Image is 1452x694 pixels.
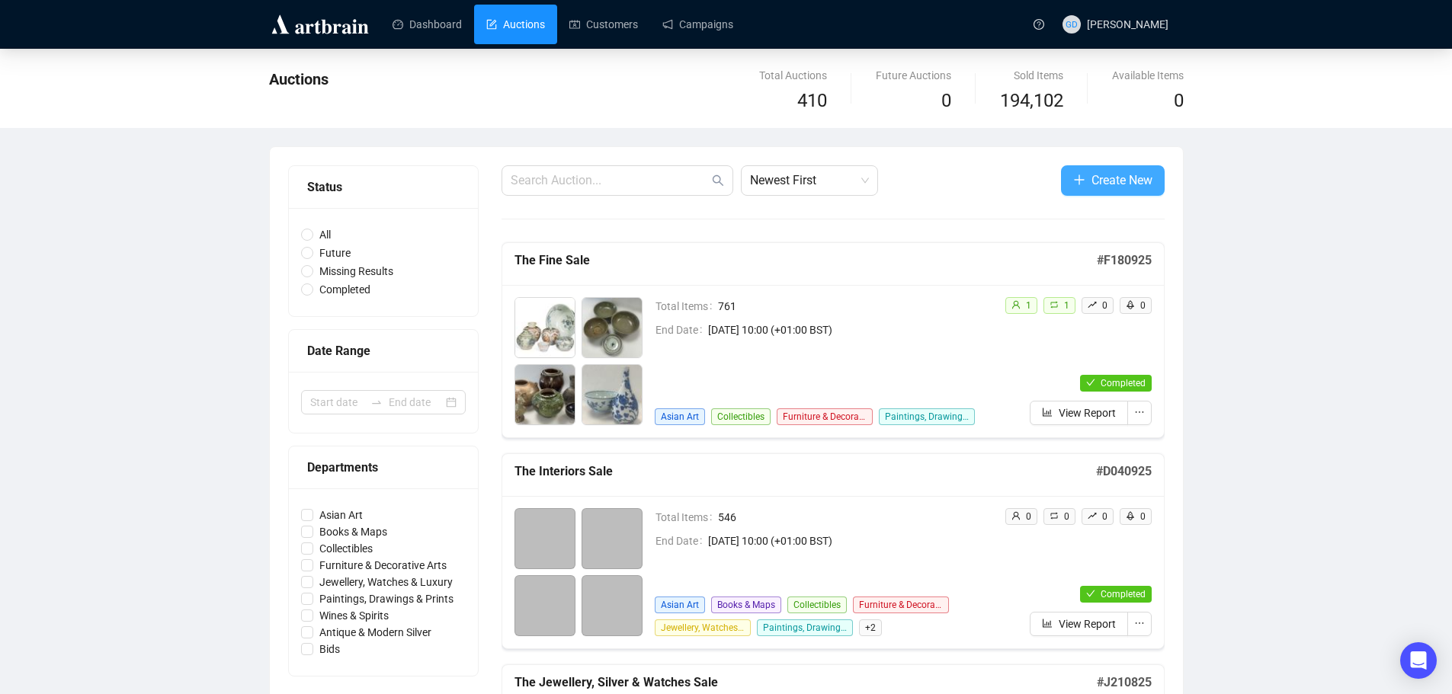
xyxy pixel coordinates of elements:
[313,523,393,540] span: Books & Maps
[313,226,337,243] span: All
[370,396,383,408] span: to
[1064,511,1069,522] span: 0
[853,596,949,613] span: Furniture & Decorative Arts
[269,70,329,88] span: Auctions
[1059,616,1116,632] span: View Report
[655,596,705,613] span: Asian Art
[1400,642,1437,679] div: Open Intercom Messenger
[515,365,575,424] img: 3_1.jpg
[1126,511,1135,520] span: rocket
[1140,511,1146,522] span: 0
[514,462,1096,481] h5: The Interiors Sale
[1042,618,1053,628] span: bar-chart
[879,408,975,425] span: Paintings, Drawings & Prints
[1097,673,1152,692] h5: # J210825
[313,607,395,624] span: Wines & Spirits
[777,408,873,425] span: Furniture & Decorative Arts
[750,166,869,195] span: Newest First
[757,619,853,636] span: Paintings, Drawings & Prints
[313,590,460,607] span: Paintings, Drawings & Prints
[1000,67,1063,84] div: Sold Items
[1086,378,1095,387] span: check
[759,67,827,84] div: Total Auctions
[1050,300,1059,309] span: retweet
[1000,87,1063,116] span: 194,102
[313,557,453,574] span: Furniture & Decorative Arts
[1042,407,1053,417] span: bar-chart
[1126,300,1135,309] span: rocket
[859,619,882,636] span: + 2
[1066,17,1078,31] span: GD
[582,298,642,357] img: 2_1.jpg
[1011,511,1021,520] span: user
[1096,462,1152,481] h5: # D040925
[655,619,751,636] span: Jewellery, Watches & Luxury
[514,251,1097,270] h5: The Fine Sale
[393,5,462,44] a: Dashboard
[486,5,545,44] a: Auctions
[313,624,438,641] span: Antique & Modern Silver
[1034,19,1044,30] span: question-circle
[313,574,459,590] span: Jewellery, Watches & Luxury
[313,540,379,557] span: Collectibles
[708,532,992,549] span: [DATE] 10:00 (+01:00 BST)
[307,341,460,360] div: Date Range
[1112,67,1184,84] div: Available Items
[1059,405,1116,421] span: View Report
[718,509,992,526] span: 546
[708,321,992,338] span: [DATE] 10:00 (+01:00 BST)
[1174,90,1184,111] span: 0
[1064,300,1069,311] span: 1
[313,507,369,523] span: Asian Art
[1088,300,1097,309] span: rise
[797,90,827,111] span: 410
[941,90,951,111] span: 0
[502,242,1165,438] a: The Fine Sale#F180925Total Items761End Date[DATE] 10:00 (+01:00 BST)Asian ArtCollectiblesFurnitur...
[876,67,951,84] div: Future Auctions
[1030,401,1128,425] button: View Report
[655,532,708,549] span: End Date
[1101,378,1146,389] span: Completed
[511,171,709,190] input: Search Auction...
[515,298,575,357] img: 1_1.jpg
[1050,511,1059,520] span: retweet
[655,509,718,526] span: Total Items
[1026,300,1031,311] span: 1
[313,641,346,657] span: Bids
[1087,18,1168,30] span: [PERSON_NAME]
[1026,511,1031,522] span: 0
[307,458,460,477] div: Departments
[370,396,383,408] span: swap-right
[711,408,771,425] span: Collectibles
[1086,589,1095,598] span: check
[310,394,364,411] input: Start date
[307,177,460,197] div: Status
[514,673,1097,692] h5: The Jewellery, Silver & Watches Sale
[1140,300,1146,311] span: 0
[313,263,399,280] span: Missing Results
[1102,511,1107,522] span: 0
[313,281,377,298] span: Completed
[712,174,724,187] span: search
[569,5,638,44] a: Customers
[1088,511,1097,520] span: rise
[502,453,1165,649] a: The Interiors Sale#D040925Total Items546End Date[DATE] 10:00 (+01:00 BST)Asian ArtBooks & MapsCol...
[1091,171,1152,190] span: Create New
[662,5,733,44] a: Campaigns
[1097,251,1152,270] h5: # F180925
[582,365,642,424] img: 4_1.jpg
[655,408,705,425] span: Asian Art
[269,12,371,37] img: logo
[1073,174,1085,186] span: plus
[389,394,443,411] input: End date
[313,245,357,261] span: Future
[1134,407,1145,417] span: ellipsis
[1134,618,1145,628] span: ellipsis
[655,321,708,338] span: End Date
[718,298,992,315] span: 761
[1102,300,1107,311] span: 0
[1030,612,1128,636] button: View Report
[1011,300,1021,309] span: user
[655,298,718,315] span: Total Items
[711,596,781,613] span: Books & Maps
